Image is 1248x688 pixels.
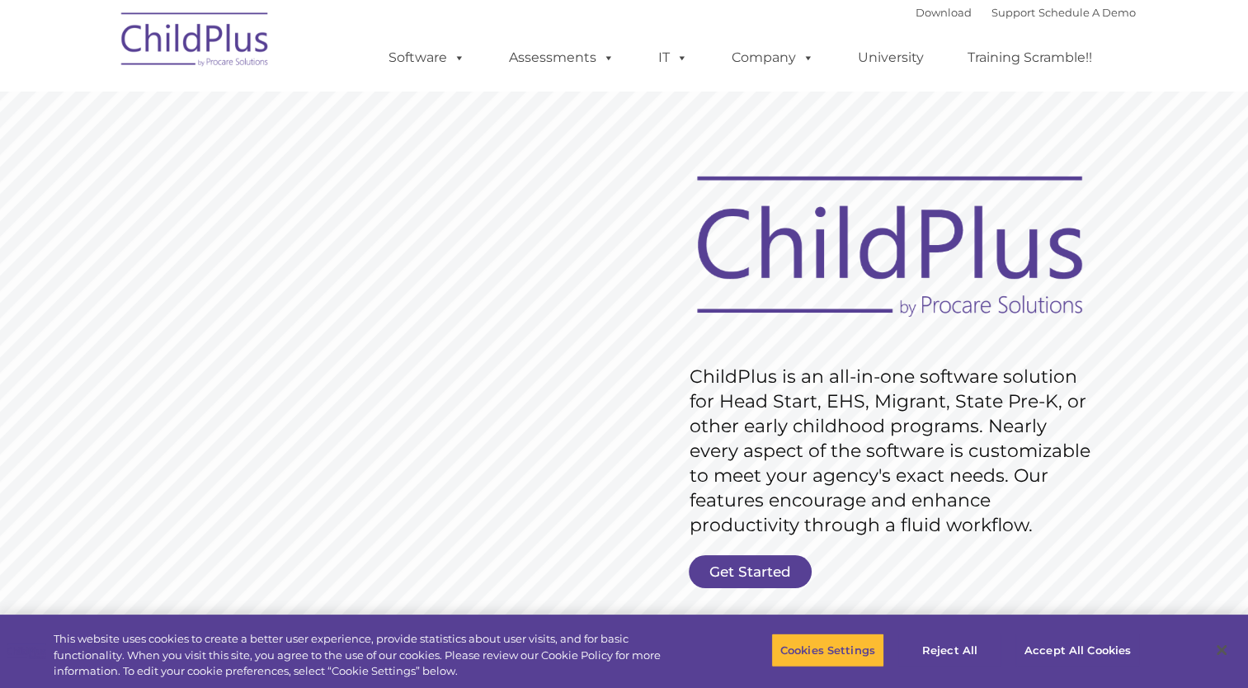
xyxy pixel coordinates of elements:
[916,6,972,19] a: Download
[113,1,278,83] img: ChildPlus by Procare Solutions
[916,6,1136,19] font: |
[689,555,812,588] a: Get Started
[54,631,686,680] div: This website uses cookies to create a better user experience, provide statistics about user visit...
[715,41,831,74] a: Company
[771,633,884,667] button: Cookies Settings
[991,6,1035,19] a: Support
[1203,632,1240,668] button: Close
[642,41,704,74] a: IT
[898,633,1001,667] button: Reject All
[492,41,631,74] a: Assessments
[1015,633,1140,667] button: Accept All Cookies
[1038,6,1136,19] a: Schedule A Demo
[841,41,940,74] a: University
[372,41,482,74] a: Software
[690,365,1099,538] rs-layer: ChildPlus is an all-in-one software solution for Head Start, EHS, Migrant, State Pre-K, or other ...
[951,41,1109,74] a: Training Scramble!!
